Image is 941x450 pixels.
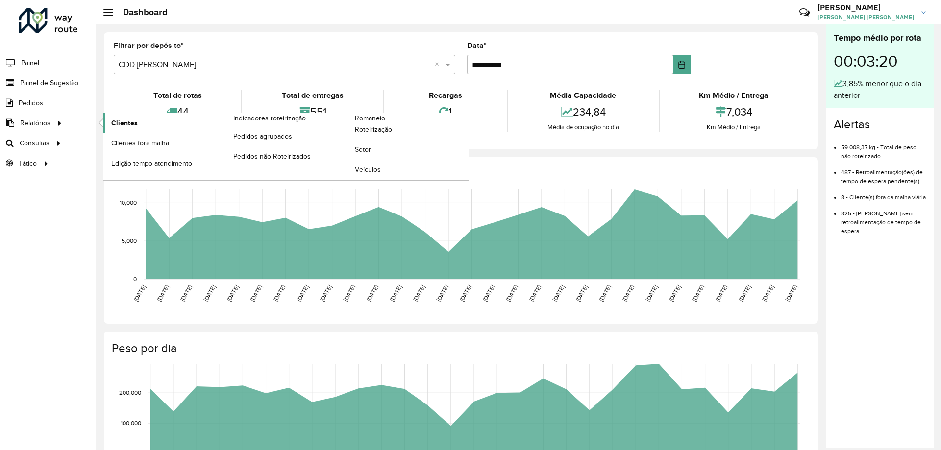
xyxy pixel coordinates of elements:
[668,284,682,303] text: [DATE]
[103,113,225,133] a: Clientes
[156,284,170,303] text: [DATE]
[412,284,426,303] text: [DATE]
[20,78,78,88] span: Painel de Sugestão
[225,284,240,303] text: [DATE]
[510,122,656,132] div: Média de ocupação no dia
[662,122,806,132] div: Km Médio / Entrega
[225,146,347,166] a: Pedidos não Roteirizados
[225,126,347,146] a: Pedidos agrupados
[834,31,926,45] div: Tempo médio por rota
[387,101,504,122] div: 1
[834,45,926,78] div: 00:03:20
[133,276,137,282] text: 0
[481,284,495,303] text: [DATE]
[112,341,808,355] h4: Peso por dia
[834,118,926,132] h4: Alertas
[347,120,469,140] a: Roteirização
[114,40,184,51] label: Filtrar por depósito
[319,284,333,303] text: [DATE]
[510,90,656,101] div: Média Capacidade
[233,113,306,123] span: Indicadores roteirização
[621,284,635,303] text: [DATE]
[225,113,469,180] a: Romaneio
[21,58,39,68] span: Painel
[103,153,225,173] a: Edição tempo atendimento
[528,284,542,303] text: [DATE]
[365,284,379,303] text: [DATE]
[714,284,728,303] text: [DATE]
[817,3,914,12] h3: [PERSON_NAME]
[841,186,926,202] li: 8 - Cliente(s) fora da malha viária
[113,7,168,18] h2: Dashboard
[841,161,926,186] li: 487 - Retroalimentação(ões) de tempo de espera pendente(s)
[794,2,815,23] a: Contato Rápido
[120,200,137,206] text: 10,000
[389,284,403,303] text: [DATE]
[662,101,806,122] div: 7,034
[817,13,914,22] span: [PERSON_NAME] [PERSON_NAME]
[116,90,239,101] div: Total de rotas
[119,389,141,396] text: 200,000
[103,113,347,180] a: Indicadores roteirização
[387,90,504,101] div: Recargas
[644,284,659,303] text: [DATE]
[458,284,472,303] text: [DATE]
[355,113,385,123] span: Romaneio
[179,284,193,303] text: [DATE]
[574,284,589,303] text: [DATE]
[841,136,926,161] li: 59.008,37 kg - Total de peso não roteirizado
[551,284,566,303] text: [DATE]
[355,124,392,135] span: Roteirização
[505,284,519,303] text: [DATE]
[116,101,239,122] div: 44
[20,118,50,128] span: Relatórios
[784,284,798,303] text: [DATE]
[233,151,311,162] span: Pedidos não Roteirizados
[245,90,380,101] div: Total de entregas
[347,160,469,180] a: Veículos
[111,118,138,128] span: Clientes
[19,158,37,168] span: Tático
[435,59,443,71] span: Clear all
[20,138,50,148] span: Consultas
[467,40,487,51] label: Data
[761,284,775,303] text: [DATE]
[272,284,286,303] text: [DATE]
[355,165,381,175] span: Veículos
[691,284,705,303] text: [DATE]
[111,138,169,148] span: Clientes fora malha
[132,284,147,303] text: [DATE]
[249,284,263,303] text: [DATE]
[662,90,806,101] div: Km Médio / Entrega
[738,284,752,303] text: [DATE]
[598,284,612,303] text: [DATE]
[122,237,137,244] text: 5,000
[673,55,691,74] button: Choose Date
[245,101,380,122] div: 551
[111,158,192,168] span: Edição tempo atendimento
[834,78,926,101] div: 3,85% menor que o dia anterior
[202,284,217,303] text: [DATE]
[841,202,926,236] li: 825 - [PERSON_NAME] sem retroalimentação de tempo de espera
[510,101,656,122] div: 234,84
[103,133,225,153] a: Clientes fora malha
[233,131,292,142] span: Pedidos agrupados
[121,420,141,426] text: 100,000
[19,98,43,108] span: Pedidos
[342,284,356,303] text: [DATE]
[296,284,310,303] text: [DATE]
[435,284,449,303] text: [DATE]
[355,144,371,155] span: Setor
[347,140,469,160] a: Setor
